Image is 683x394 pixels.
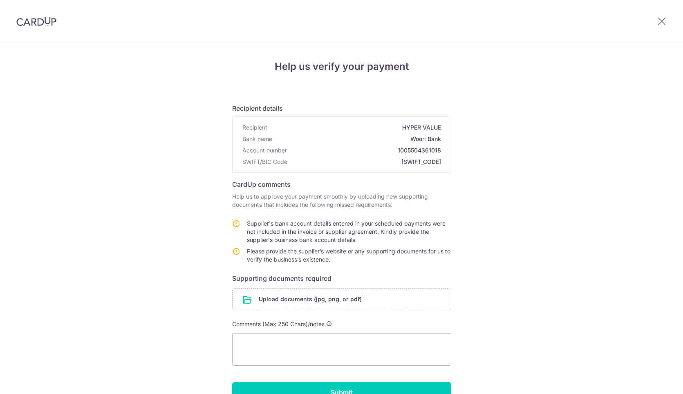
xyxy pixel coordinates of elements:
[232,59,451,74] h4: Help us verify your payment
[232,103,451,113] h6: Recipient details
[290,146,441,154] span: 1005504361018
[232,320,325,327] span: Comments (Max 250 Chars)/notes
[242,135,272,143] span: Bank name
[232,193,451,209] p: Help us to approve your payment smoothly by uploading new supporting documents that includes the ...
[16,16,56,26] img: CardUp
[242,123,267,132] span: Recipient
[232,273,451,283] h6: Supporting documents required
[247,220,446,243] span: Supplier's bank account details entered in your scheduled payments were not included in the invoi...
[242,158,287,166] span: SWIFT/BIC Code
[247,248,450,263] span: Please provide the supplier’s website or any supporting documents for us to verify the business’s...
[271,123,441,132] span: HYPER VALUE
[232,288,451,310] div: Upload documents (jpg, png, or pdf)
[291,158,441,166] span: [SWIFT_CODE]
[242,146,287,154] span: Account number
[232,179,451,189] h6: CardUp comments
[275,135,441,143] span: Woori Bank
